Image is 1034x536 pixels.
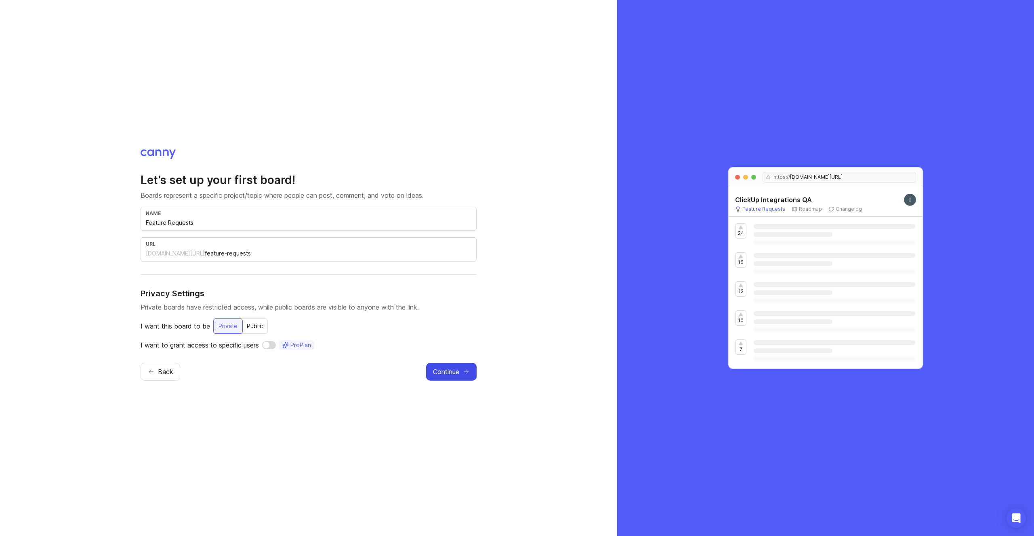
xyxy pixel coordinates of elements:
p: Roadmap [799,206,822,212]
span: [DOMAIN_NAME][URL] [790,174,843,180]
input: e.g. Feature Requests [146,218,471,227]
img: Canny logo [141,149,176,159]
h5: ClickUp Integrations QA [735,195,812,205]
h2: Let’s set up your first board! [141,173,477,187]
p: 12 [738,288,744,295]
div: Open Intercom Messenger [1007,509,1026,528]
div: [DOMAIN_NAME][URL] [146,249,205,258]
button: Continue [426,363,477,381]
button: Back [141,363,180,381]
div: name [146,210,471,216]
p: Changelog [836,206,862,212]
p: 16 [738,259,744,266]
p: 24 [738,230,744,237]
button: Public [242,318,268,334]
span: Back [158,367,173,377]
p: Feature Requests [742,206,785,212]
h4: Privacy Settings [141,288,477,299]
p: Private boards have restricted access, while public boards are visible to anyone with the link. [141,302,477,312]
span: https:// [770,174,790,180]
span: Continue [433,367,459,377]
p: Boards represent a specific project/topic where people can post, comment, and vote on ideas. [141,191,477,200]
button: Private [213,318,243,334]
p: 10 [738,317,744,324]
p: I want this board to be [141,321,210,331]
img: Integrations QA [904,194,916,206]
span: Pro Plan [290,341,311,349]
p: I want to grant access to specific users [141,340,259,350]
div: url [146,241,471,247]
p: 7 [740,346,742,353]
